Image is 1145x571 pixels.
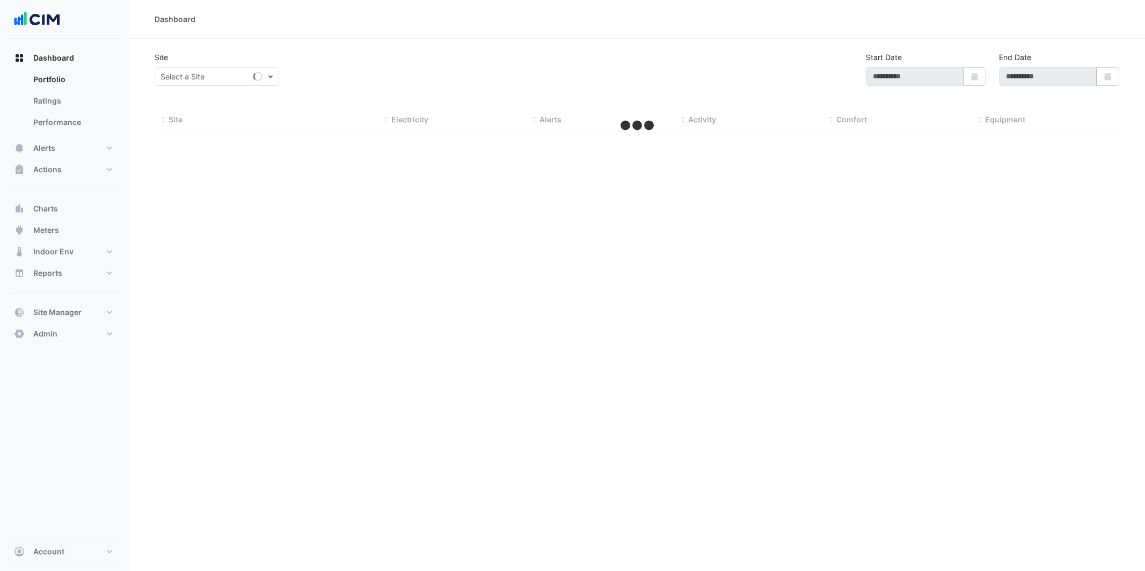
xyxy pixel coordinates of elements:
button: Indoor Env [9,241,120,262]
span: Electricity [391,115,428,124]
span: Account [33,546,64,557]
button: Meters [9,219,120,241]
button: Admin [9,323,120,345]
label: Site [155,52,168,63]
span: Charts [33,203,58,214]
button: Site Manager [9,302,120,323]
span: Equipment [985,115,1025,124]
a: Ratings [25,90,120,112]
app-icon: Dashboard [14,53,25,63]
app-icon: Meters [14,225,25,236]
span: Activity [688,115,716,124]
button: Charts [9,198,120,219]
app-icon: Alerts [14,143,25,153]
button: Account [9,541,120,562]
span: Reports [33,268,62,279]
button: Alerts [9,137,120,159]
app-icon: Charts [14,203,25,214]
a: Portfolio [25,69,120,90]
label: End Date [999,52,1031,63]
button: Dashboard [9,47,120,69]
a: Performance [25,112,120,133]
app-icon: Site Manager [14,307,25,318]
img: Company Logo [13,9,61,30]
button: Reports [9,262,120,284]
span: Actions [33,164,62,175]
span: Site [169,115,183,124]
span: Meters [33,225,59,236]
span: Indoor Env [33,246,74,257]
span: Alerts [539,115,561,124]
app-icon: Indoor Env [14,246,25,257]
label: Start Date [866,52,902,63]
app-icon: Admin [14,328,25,339]
span: Site Manager [33,307,82,318]
app-icon: Reports [14,268,25,279]
app-icon: Actions [14,164,25,175]
span: Comfort [836,115,867,124]
button: Actions [9,159,120,180]
span: Dashboard [33,53,74,63]
span: Alerts [33,143,55,153]
div: Dashboard [9,69,120,137]
span: Admin [33,328,57,339]
div: Dashboard [155,13,195,25]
